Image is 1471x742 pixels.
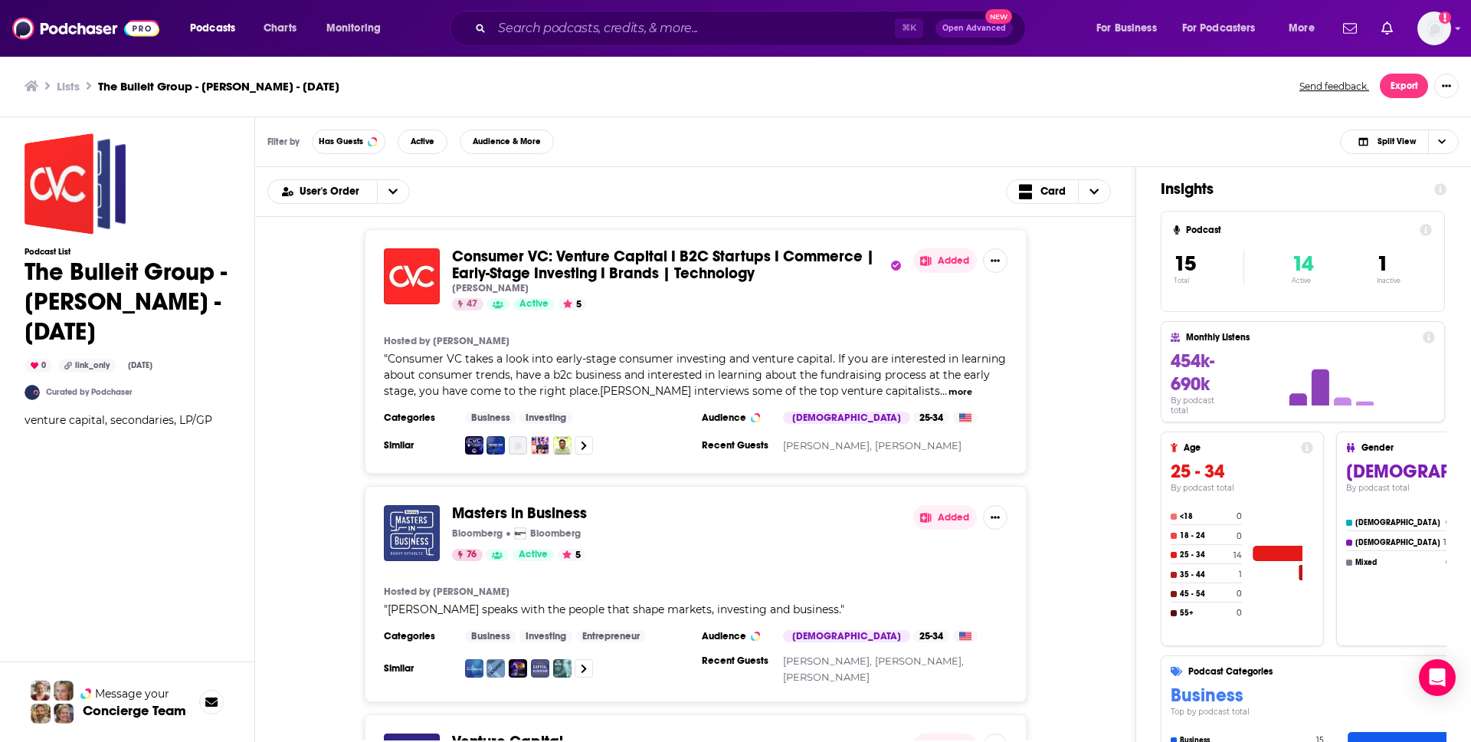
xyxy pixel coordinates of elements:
button: Has Guests [312,130,385,154]
span: [PERSON_NAME] speaks with the people that shape markets, investing and business. [388,602,840,616]
h3: Concierge Team [83,703,186,718]
input: Search podcasts, credits, & more... [492,16,895,41]
span: Masters in Business [452,504,587,523]
h4: 0 [1237,608,1242,618]
span: " " [384,602,844,616]
img: Odd Lots [509,659,527,678]
span: User's Order [300,186,365,197]
img: Masters in Business [384,505,440,561]
a: [PERSON_NAME] [433,335,509,347]
img: DealMakers: Entrepreneur | Startups | Venture Capital [509,436,527,455]
a: Business [465,630,516,642]
h4: 0 [1446,517,1451,527]
button: Export [1380,74,1428,98]
p: Inactive [1377,277,1401,284]
span: Message your [95,686,169,701]
a: Consumer VC: Venture Capital I B2C Startups I Commerce | Early-Stage Investing I Brands | Technology [384,248,440,304]
span: ⌘ K [895,18,923,38]
h4: By podcast total [1171,483,1313,493]
span: Audience & More [473,137,541,146]
img: User Profile [1417,11,1451,45]
h4: Podcast Categories [1188,666,1470,677]
span: Split View [1378,137,1416,146]
a: Business [465,412,516,424]
button: open menu [377,180,409,203]
a: The Bulleit Group - Larry Aschebrook - Sept 22, 2025 [25,133,126,235]
a: BloombergBloomberg [514,527,581,540]
h4: 0 [1446,557,1451,567]
button: open menu [1172,16,1278,41]
h3: Similar [384,662,453,675]
button: 5 [558,549,585,561]
button: Show More Button [983,505,1007,530]
h2: Choose View [1006,179,1112,204]
img: Capital Allocators – Inside the Institutional Investment Industry [531,659,549,678]
button: Open AdvancedNew [935,19,1013,38]
a: Investing [519,630,572,642]
a: [PERSON_NAME] [783,671,870,683]
img: Bloomberg Surveillance [465,659,483,678]
button: 5 [559,298,586,310]
a: 47 [452,298,483,310]
button: open menu [1278,16,1334,41]
a: Masters in Business [452,505,587,522]
h4: <18 [1180,512,1233,521]
span: Consumer VC takes a look into early-stage consumer investing and venture capital. If you are inte... [384,352,1006,398]
span: Logged in as BGpodcasts [1417,11,1451,45]
img: Barbara Profile [54,704,74,724]
img: Jon Profile [31,704,51,724]
img: Exchanges [487,659,505,678]
span: Active [519,547,548,563]
span: For Business [1096,18,1157,39]
span: " [384,352,1006,398]
button: Choose View [1340,130,1459,154]
h4: 0 [1237,531,1242,541]
div: [DATE] [122,360,159,372]
button: open menu [316,16,401,41]
a: Consumer VC: Venture Capital I B2C Startups I Commerce | Early-Stage Investing I Brands | Technology [452,248,887,282]
h4: 1 [1239,570,1242,579]
p: Bloomberg [452,527,503,540]
img: The Memo by Howard Marks [553,659,572,678]
a: Charts [254,16,306,41]
span: Charts [264,18,296,39]
div: 25-34 [913,630,949,642]
h4: By podcast total [1171,396,1233,415]
h3: Podcast List [25,247,230,257]
h3: Categories [384,630,453,642]
p: [PERSON_NAME] [452,282,529,294]
a: [PERSON_NAME] [875,439,962,451]
h4: 14 [1233,550,1242,560]
a: Curated by Podchaser [46,387,133,397]
button: Show More Button [1434,74,1459,98]
span: 454k-690k [1171,350,1214,396]
button: open menu [179,16,255,41]
h4: Podcast [1186,225,1414,235]
button: Send feedback. [1295,80,1374,93]
h4: 15 [1443,537,1451,547]
div: link_only [58,359,116,373]
span: Active [519,297,549,312]
span: 15 [1174,251,1196,277]
img: ConnectPod [25,385,40,400]
div: 0 [25,359,52,373]
button: open menu [1086,16,1176,41]
h4: 0 [1237,511,1242,521]
a: Investing [519,412,572,424]
p: Bloomberg [530,527,581,540]
a: The Neon Show [553,436,572,455]
span: Active [411,137,434,146]
h2: Choose List sort [267,179,410,204]
img: Sydney Profile [31,681,51,701]
span: More [1289,18,1315,39]
h3: Similar [384,439,453,451]
a: Entrepreneur [576,630,646,642]
h4: 18 - 24 [1180,531,1233,540]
